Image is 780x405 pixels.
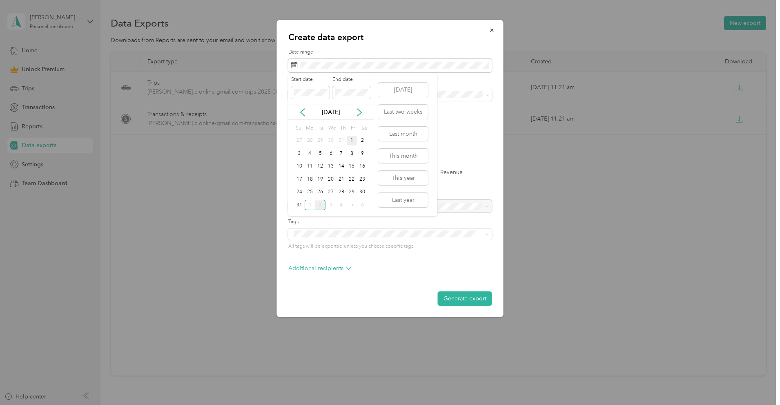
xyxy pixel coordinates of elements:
div: 2 [357,136,368,146]
button: Last two weeks [378,105,428,119]
div: 5 [315,148,325,159]
button: Last month [378,127,428,141]
div: 4 [336,200,347,210]
p: Create data export [288,31,492,43]
button: [DATE] [378,83,428,97]
div: 17 [294,174,305,184]
div: 13 [325,161,336,172]
div: 4 [305,148,315,159]
div: Tu [316,123,324,134]
div: 27 [294,136,305,146]
div: 24 [294,187,305,197]
div: 27 [325,187,336,197]
div: 3 [325,200,336,210]
div: Th [339,123,347,134]
div: We [327,123,336,134]
div: 9 [357,148,368,159]
div: 1 [305,200,315,210]
label: End date [332,76,371,83]
div: 2 [315,200,325,210]
div: 23 [357,174,368,184]
label: Date range [288,49,492,56]
button: Last year [378,193,428,207]
div: Sa [360,123,368,134]
div: 22 [347,174,357,184]
div: 31 [336,136,347,146]
div: 16 [357,161,368,172]
button: Generate export [438,291,492,306]
div: Mo [305,123,314,134]
div: 25 [305,187,315,197]
div: 31 [294,200,305,210]
div: 28 [336,187,347,197]
div: 10 [294,161,305,172]
div: 14 [336,161,347,172]
div: 28 [305,136,315,146]
div: 19 [315,174,325,184]
p: Additional recipients [288,264,352,273]
button: This month [378,149,428,163]
div: 29 [347,187,357,197]
div: 18 [305,174,315,184]
button: This year [378,171,428,185]
div: 8 [347,148,357,159]
div: 6 [357,200,368,210]
div: 1 [347,136,357,146]
div: Fr [349,123,357,134]
label: Start date [291,76,330,83]
div: 11 [305,161,315,172]
div: 29 [315,136,325,146]
div: 5 [347,200,357,210]
div: 3 [294,148,305,159]
div: 20 [325,174,336,184]
p: [DATE] [314,108,348,116]
div: 30 [325,136,336,146]
p: All tags will be exported unless you choose specific tags. [288,243,492,250]
div: 6 [325,148,336,159]
div: 12 [315,161,325,172]
iframe: Everlance-gr Chat Button Frame [734,359,780,405]
div: 7 [336,148,347,159]
label: Tags [288,218,492,226]
div: 26 [315,187,325,197]
div: 15 [347,161,357,172]
div: 30 [357,187,368,197]
div: Su [294,123,302,134]
div: 21 [336,174,347,184]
